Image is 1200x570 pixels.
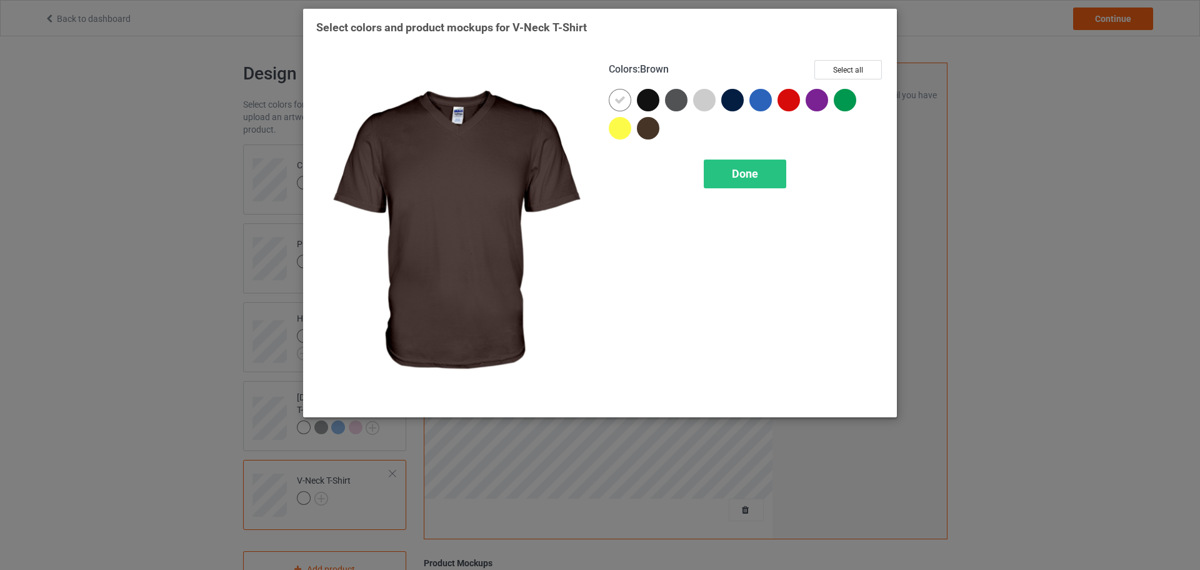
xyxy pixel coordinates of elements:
img: regular.jpg [316,60,591,404]
span: Brown [640,63,669,75]
button: Select all [814,60,882,79]
span: Done [732,167,758,180]
h4: : [609,63,669,76]
span: Select colors and product mockups for V-Neck T-Shirt [316,21,587,34]
span: Colors [609,63,637,75]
